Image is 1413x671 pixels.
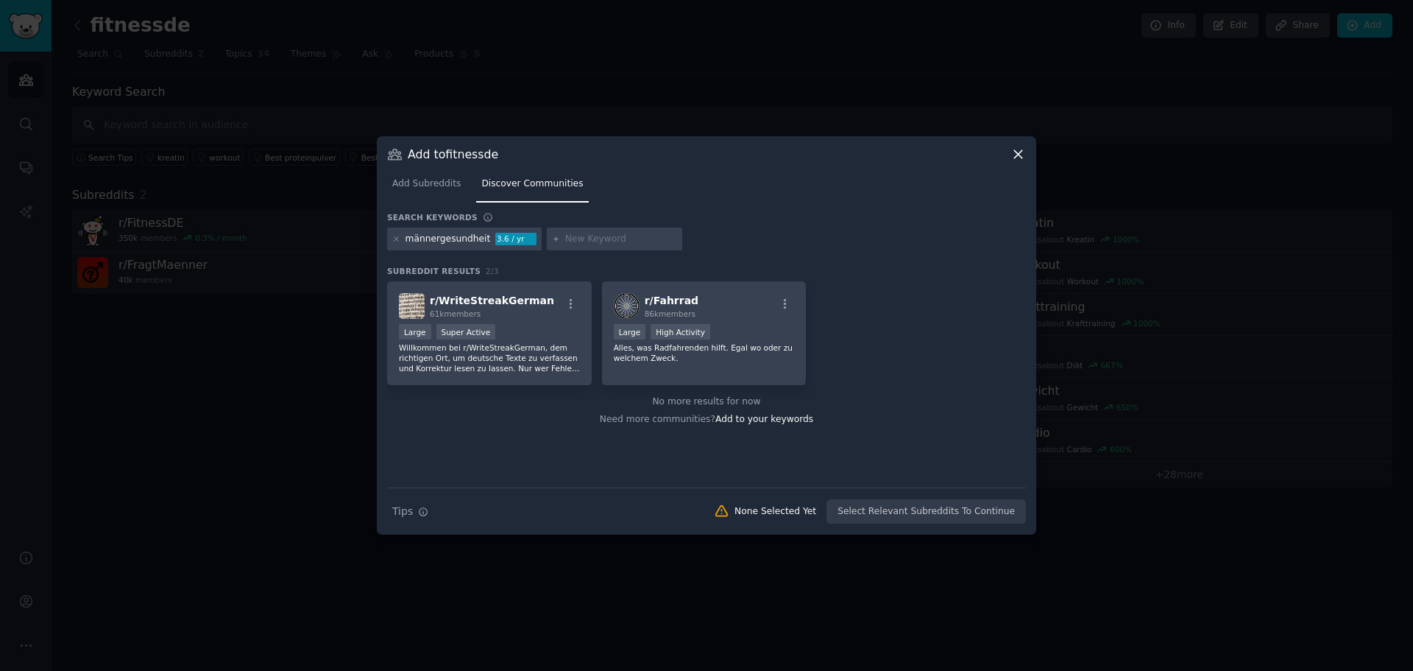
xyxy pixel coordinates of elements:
[565,233,677,246] input: New Keyword
[436,324,496,340] div: Super Active
[430,295,554,306] span: r/ WriteStreakGerman
[715,414,813,424] span: Add to your keywords
[387,172,466,203] a: Add Subreddits
[387,408,1026,426] div: Need more communities?
[387,212,478,222] h3: Search keywords
[392,178,461,191] span: Add Subreddits
[399,293,425,319] img: WriteStreakGerman
[495,233,536,246] div: 3.6 / yr
[387,499,433,524] button: Tips
[734,505,816,519] div: None Selected Yet
[614,342,795,363] p: Alles, was Radfahrenden hilft. Egal wo oder zu welchem Zweck.
[651,324,710,340] div: High Activity
[645,295,698,306] span: r/ Fahrrad
[486,267,499,275] span: 2 / 3
[392,504,413,519] span: Tips
[399,342,580,373] p: Willkommen bei r/WriteStreakGerman, dem richtigen Ort, um deutsche Texte zu verfassen und Korrekt...
[387,266,481,276] span: Subreddit Results
[481,178,583,191] span: Discover Communities
[408,147,498,162] h3: Add to fitnessde
[406,233,491,246] div: männergesundheit
[614,324,646,340] div: Large
[430,309,481,318] span: 61k members
[387,396,1026,409] div: No more results for now
[399,324,431,340] div: Large
[645,309,695,318] span: 86k members
[476,172,588,203] a: Discover Communities
[614,293,640,319] img: Fahrrad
